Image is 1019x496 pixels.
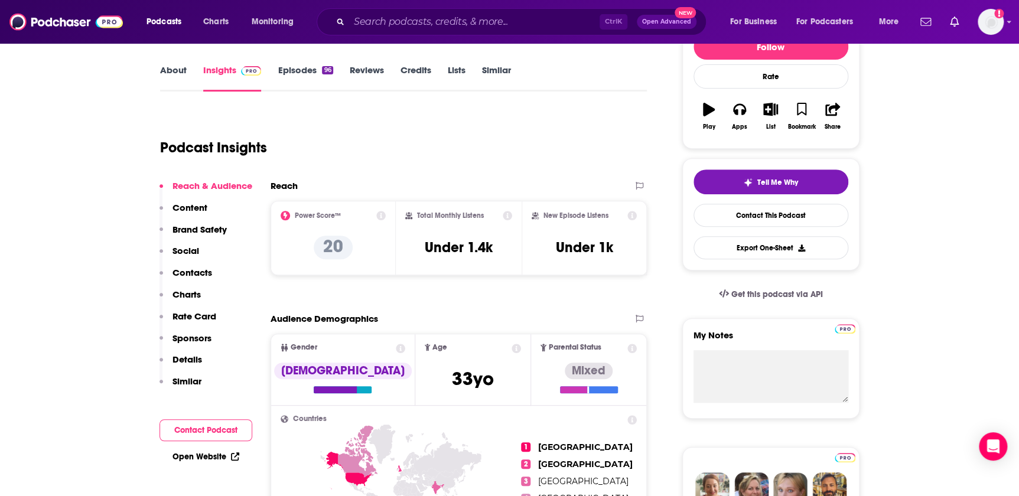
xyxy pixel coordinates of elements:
[722,12,792,31] button: open menu
[172,354,202,365] p: Details
[172,224,227,235] p: Brand Safety
[159,354,202,376] button: Details
[835,451,855,462] a: Pro website
[314,236,353,259] p: 20
[825,123,841,130] div: Share
[203,14,229,30] span: Charts
[835,324,855,334] img: Podchaser Pro
[796,14,853,30] span: For Podcasters
[521,477,530,486] span: 3
[787,123,815,130] div: Bookmark
[159,332,211,354] button: Sponsors
[295,211,341,220] h2: Power Score™
[278,64,333,92] a: Episodes96
[172,245,199,256] p: Social
[448,64,465,92] a: Lists
[432,344,447,351] span: Age
[159,180,252,202] button: Reach & Audience
[159,419,252,441] button: Contact Podcast
[675,7,696,18] span: New
[789,12,870,31] button: open menu
[401,64,431,92] a: Credits
[732,123,747,130] div: Apps
[978,9,1004,35] button: Show profile menu
[271,313,378,324] h2: Audience Demographics
[159,311,216,332] button: Rate Card
[786,95,817,138] button: Bookmark
[549,344,601,351] span: Parental Status
[159,289,201,311] button: Charts
[694,204,848,227] a: Contact This Podcast
[291,344,317,351] span: Gender
[138,12,197,31] button: open menu
[172,376,201,387] p: Similar
[565,363,613,379] div: Mixed
[994,9,1004,18] svg: Add a profile image
[730,14,777,30] span: For Business
[642,19,691,25] span: Open Advanced
[159,224,227,246] button: Brand Safety
[160,64,187,92] a: About
[172,202,207,213] p: Content
[172,267,212,278] p: Contacts
[172,332,211,344] p: Sponsors
[694,169,848,194] button: tell me why sparkleTell Me Why
[203,64,262,92] a: InsightsPodchaser Pro
[350,64,384,92] a: Reviews
[600,14,627,30] span: Ctrl K
[538,459,632,469] span: [GEOGRAPHIC_DATA]
[271,180,298,191] h2: Reach
[538,442,632,452] span: [GEOGRAPHIC_DATA]
[159,202,207,224] button: Content
[835,453,855,462] img: Podchaser Pro
[521,459,530,469] span: 2
[702,123,715,130] div: Play
[241,66,262,76] img: Podchaser Pro
[978,9,1004,35] span: Logged in as Shift_2
[293,415,327,423] span: Countries
[159,245,199,267] button: Social
[196,12,236,31] a: Charts
[482,64,511,92] a: Similar
[945,12,963,32] a: Show notifications dropdown
[835,322,855,334] a: Pro website
[172,289,201,300] p: Charts
[694,95,724,138] button: Play
[766,123,776,130] div: List
[694,329,848,350] label: My Notes
[724,95,755,138] button: Apps
[274,363,412,379] div: [DEMOGRAPHIC_DATA]
[979,432,1007,461] div: Open Intercom Messenger
[159,376,201,397] button: Similar
[878,14,898,30] span: More
[757,178,798,187] span: Tell Me Why
[425,239,493,256] h3: Under 1.4k
[743,178,753,187] img: tell me why sparkle
[916,12,936,32] a: Show notifications dropdown
[694,64,848,89] div: Rate
[243,12,309,31] button: open menu
[172,180,252,191] p: Reach & Audience
[694,236,848,259] button: Export One-Sheet
[543,211,608,220] h2: New Episode Listens
[755,95,786,138] button: List
[417,211,484,220] h2: Total Monthly Listens
[159,267,212,289] button: Contacts
[9,11,123,33] img: Podchaser - Follow, Share and Rate Podcasts
[709,280,832,309] a: Get this podcast via API
[146,14,181,30] span: Podcasts
[731,289,822,299] span: Get this podcast via API
[521,442,530,452] span: 1
[538,476,628,487] span: [GEOGRAPHIC_DATA]
[322,66,333,74] div: 96
[556,239,613,256] h3: Under 1k
[349,12,600,31] input: Search podcasts, credits, & more...
[817,95,848,138] button: Share
[252,14,294,30] span: Monitoring
[172,452,239,462] a: Open Website
[452,367,494,390] span: 33 yo
[328,8,718,35] div: Search podcasts, credits, & more...
[978,9,1004,35] img: User Profile
[160,139,267,156] h1: Podcast Insights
